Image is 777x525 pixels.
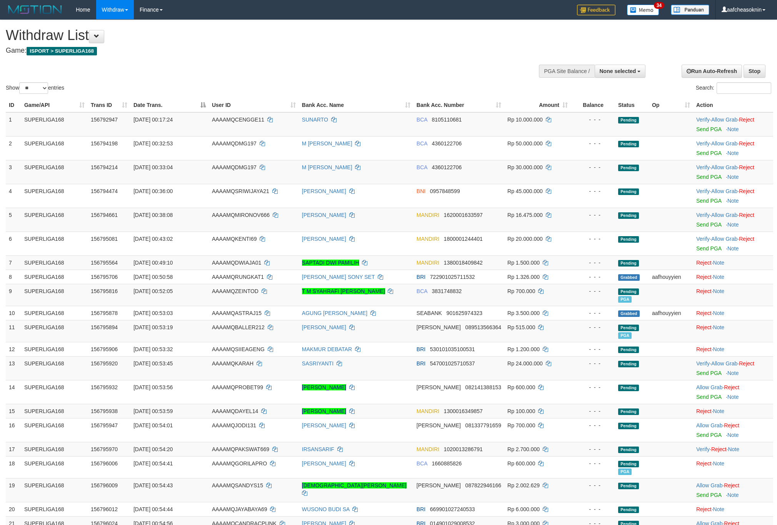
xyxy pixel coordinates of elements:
[302,274,375,280] a: [PERSON_NAME] SONY SET
[693,208,773,232] td: · ·
[618,325,639,331] span: Pending
[417,260,439,266] span: MANDIRI
[627,5,659,15] img: Button%20Memo.svg
[302,482,407,488] a: [DEMOGRAPHIC_DATA][PERSON_NAME]
[682,65,742,78] a: Run Auto-Refresh
[693,284,773,306] td: ·
[696,384,724,390] span: ·
[728,446,739,452] a: Note
[696,384,722,390] a: Allow Grab
[696,82,771,94] label: Search:
[696,117,710,123] a: Verify
[133,117,173,123] span: [DATE] 00:17:24
[618,188,639,195] span: Pending
[91,164,118,170] span: 156794214
[21,136,88,160] td: SUPERLIGA168
[739,188,754,194] a: Reject
[693,270,773,284] td: ·
[727,198,739,204] a: Note
[618,332,632,339] span: Marked by aafandaneth
[212,140,257,147] span: AAAAMQDMG197
[713,460,725,467] a: Note
[91,360,118,367] span: 156795920
[696,126,721,132] a: Send PGA
[693,342,773,356] td: ·
[504,98,571,112] th: Amount: activate to sort column ascending
[21,160,88,184] td: SUPERLIGA168
[465,384,501,390] span: Copy 082141388153 to clipboard
[713,288,725,294] a: Note
[465,324,501,330] span: Copy 089513566364 to clipboard
[717,82,771,94] input: Search:
[21,356,88,380] td: SUPERLIGA168
[302,188,346,194] a: [PERSON_NAME]
[739,236,754,242] a: Reject
[727,432,739,438] a: Note
[91,274,118,280] span: 156795706
[739,164,754,170] a: Reject
[417,140,427,147] span: BCA
[574,287,612,295] div: - - -
[133,360,173,367] span: [DATE] 00:53:45
[212,188,269,194] span: AAAAMQSRIWIJAYA21
[649,270,693,284] td: aafhouyyien
[6,284,21,306] td: 9
[713,408,725,414] a: Note
[595,65,646,78] button: None selected
[133,212,173,218] span: [DATE] 00:38:08
[414,98,504,112] th: Bank Acc. Number: activate to sort column ascending
[6,98,21,112] th: ID
[574,407,612,415] div: - - -
[600,68,636,74] span: None selected
[417,188,425,194] span: BNI
[19,82,48,94] select: Showentries
[693,356,773,380] td: · ·
[507,188,543,194] span: Rp 45.000.000
[711,236,739,242] span: ·
[6,160,21,184] td: 3
[693,320,773,342] td: ·
[21,270,88,284] td: SUPERLIGA168
[133,236,173,242] span: [DATE] 00:43:02
[618,117,639,123] span: Pending
[507,117,543,123] span: Rp 10.000.000
[696,274,712,280] a: Reject
[212,164,257,170] span: AAAAMQDMG197
[430,188,460,194] span: Copy 0957848599 to clipboard
[713,506,725,512] a: Note
[302,117,328,123] a: SUNARTO
[574,235,612,243] div: - - -
[696,446,710,452] a: Verify
[696,460,712,467] a: Reject
[727,492,739,498] a: Note
[417,164,427,170] span: BCA
[711,188,739,194] span: ·
[539,65,594,78] div: PGA Site Balance /
[21,98,88,112] th: Game/API: activate to sort column ascending
[696,198,721,204] a: Send PGA
[133,288,173,294] span: [DATE] 00:52:05
[711,164,737,170] a: Allow Grab
[302,288,385,294] a: T M SYAHRAFI [PERSON_NAME]
[711,188,737,194] a: Allow Grab
[212,236,257,242] span: AAAAMQKENTI69
[727,245,739,252] a: Note
[574,211,612,219] div: - - -
[693,306,773,320] td: ·
[713,274,725,280] a: Note
[133,408,173,414] span: [DATE] 00:53:59
[6,270,21,284] td: 8
[6,47,510,55] h4: Game:
[91,212,118,218] span: 156794661
[432,140,462,147] span: Copy 4360122706 to clipboard
[696,150,721,156] a: Send PGA
[430,346,475,352] span: Copy 530101035100531 to clipboard
[713,346,725,352] a: Note
[6,208,21,232] td: 5
[649,306,693,320] td: aafhouyyien
[696,482,722,488] a: Allow Grab
[696,188,710,194] a: Verify
[507,274,540,280] span: Rp 1.326.000
[739,212,754,218] a: Reject
[21,112,88,137] td: SUPERLIGA168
